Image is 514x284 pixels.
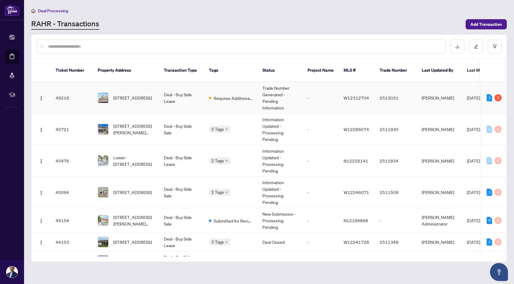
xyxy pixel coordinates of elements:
[211,157,224,164] span: 2 Tags
[375,177,417,208] td: 2511509
[494,94,502,101] div: 1
[375,251,417,270] td: 2509679
[494,238,502,246] div: 0
[36,156,46,166] button: Logo
[375,233,417,251] td: 2511349
[204,59,258,82] th: Tags
[375,114,417,145] td: 2511930
[39,190,44,195] img: Logo
[344,158,368,163] span: N12258141
[455,44,460,49] span: download
[375,82,417,114] td: 2513031
[36,237,46,247] button: Logo
[113,154,154,167] span: Lower-[STREET_ADDRESS]
[417,233,462,251] td: [PERSON_NAME]
[375,145,417,177] td: 2511834
[494,189,502,196] div: 0
[339,59,375,82] th: MLS #
[258,82,303,114] td: Trade Number Generated - Pending Information
[113,94,152,101] span: [STREET_ADDRESS]
[159,82,204,114] td: Deal - Buy Side Lease
[113,239,152,245] span: [STREET_ADDRESS]
[214,217,253,224] span: Submitted for Review
[303,208,339,233] td: -
[225,159,228,162] span: down
[159,145,204,177] td: Deal - Buy Side Lease
[39,219,44,223] img: Logo
[467,95,480,100] span: [DATE]
[469,40,483,53] button: edit
[417,114,462,145] td: [PERSON_NAME]
[98,156,108,166] img: thumbnail-img
[51,233,93,251] td: 44153
[487,157,492,164] div: 0
[98,255,108,265] img: thumbnail-img
[159,114,204,145] td: Deal - Buy Side Sale
[303,59,339,82] th: Project Name
[487,189,492,196] div: 1
[466,19,507,29] button: Add Transaction
[451,40,464,53] button: download
[258,145,303,177] td: Information Updated - Processing Pending
[36,216,46,225] button: Logo
[159,251,204,270] td: Deal - Buy Side Lease
[36,256,46,265] button: Logo
[258,177,303,208] td: Information Updated - Processing Pending
[6,266,18,278] img: Profile Icon
[31,9,35,13] span: home
[211,238,224,245] span: 3 Tags
[303,145,339,177] td: -
[303,251,339,270] td: -
[258,251,303,270] td: Deal Closed
[258,233,303,251] td: Deal Closed
[344,218,368,223] span: N12196868
[417,59,462,82] th: Last Updated By
[159,177,204,208] td: Deal - Buy Side Sale
[51,208,93,233] td: 44154
[31,19,99,30] a: RAHR - Transactions
[493,44,497,49] span: filter
[98,215,108,226] img: thumbnail-img
[467,158,480,163] span: [DATE]
[258,59,303,82] th: Status
[225,128,228,131] span: down
[375,208,417,233] td: -
[214,95,253,101] span: Requires Additional Docs
[98,93,108,103] img: thumbnail-img
[211,126,224,133] span: 2 Tags
[303,82,339,114] td: -
[417,208,462,233] td: [PERSON_NAME] Administrator
[417,251,462,270] td: [PERSON_NAME]
[159,233,204,251] td: Deal - Buy Side Lease
[303,233,339,251] td: -
[39,240,44,245] img: Logo
[98,124,108,134] img: thumbnail-img
[417,82,462,114] td: [PERSON_NAME]
[51,114,93,145] td: 45721
[211,189,224,196] span: 2 Tags
[417,145,462,177] td: [PERSON_NAME]
[467,239,480,245] span: [DATE]
[159,208,204,233] td: Deal - Buy Side Sale
[159,59,204,82] th: Transaction Type
[344,127,369,132] span: W12288074
[467,127,480,132] span: [DATE]
[98,237,108,247] img: thumbnail-img
[51,59,93,82] th: Ticket Number
[303,114,339,145] td: -
[93,59,159,82] th: Property Address
[113,189,152,196] span: [STREET_ADDRESS]
[494,157,502,164] div: 0
[38,8,68,13] span: Deal Processing
[344,95,369,100] span: W12312704
[98,187,108,197] img: thumbnail-img
[39,159,44,164] img: Logo
[51,251,93,270] td: 41684
[36,187,46,197] button: Logo
[375,59,417,82] th: Trade Number
[51,177,93,208] td: 45094
[113,123,154,136] span: [STREET_ADDRESS][PERSON_NAME][PERSON_NAME]
[51,145,93,177] td: 45476
[225,241,228,244] span: down
[225,191,228,194] span: down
